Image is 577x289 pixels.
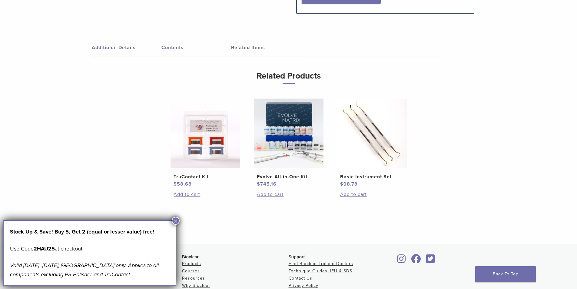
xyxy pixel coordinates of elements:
a: Privacy Policy [289,283,318,288]
img: TruContact Kit [171,99,240,168]
a: Products [182,261,201,266]
span: $ [257,181,260,187]
a: TruContact KitTruContact Kit $58.68 [168,99,242,188]
a: Resources [182,276,205,281]
a: Contact Us [289,276,312,281]
strong: 2HAU25 [34,245,55,252]
a: Add to cart: “Evolve All-in-One Kit” [257,191,320,198]
a: Back To Top [475,266,536,282]
em: Valid [DATE]–[DATE], [GEOGRAPHIC_DATA] only. Applies to all components excluding RS Polisher and ... [10,262,159,278]
p: Use Code at checkout [10,244,169,253]
a: Why Bioclear [182,283,210,288]
h3: Related Products [127,69,451,84]
a: Add to cart: “Basic Instrument Set” [340,191,403,198]
span: $ [174,181,177,187]
h2: Basic Instrument Set [340,173,403,180]
a: Additional Details [92,39,161,56]
button: Close [172,217,180,225]
span: Bioclear [182,254,199,259]
a: Bioclear [424,258,437,264]
a: Bioclear [409,258,423,264]
bdi: 98.78 [340,181,358,187]
a: Add to cart: “TruContact Kit” [174,191,237,198]
img: Basic Instrument Set [337,99,407,168]
a: Bioclear [395,258,408,264]
a: Find Bioclear Trained Doctors [289,261,353,266]
span: $ [340,181,343,187]
bdi: 745.16 [257,181,277,187]
a: Related Items [231,39,301,56]
strong: Stock Up & Save! Buy 5, Get 2 (equal or lesser value) free! [10,228,154,235]
a: Contents [161,39,231,56]
span: Support [289,254,305,259]
bdi: 58.68 [174,181,192,187]
h2: Evolve All-in-One Kit [257,173,320,180]
img: Evolve All-in-One Kit [254,99,323,168]
a: Evolve All-in-One KitEvolve All-in-One Kit $745.16 [251,99,326,188]
a: Technique Guides, IFU & SDS [289,268,352,274]
a: Courses [182,268,200,274]
a: Basic Instrument SetBasic Instrument Set $98.78 [335,99,409,188]
h2: TruContact Kit [174,173,237,180]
